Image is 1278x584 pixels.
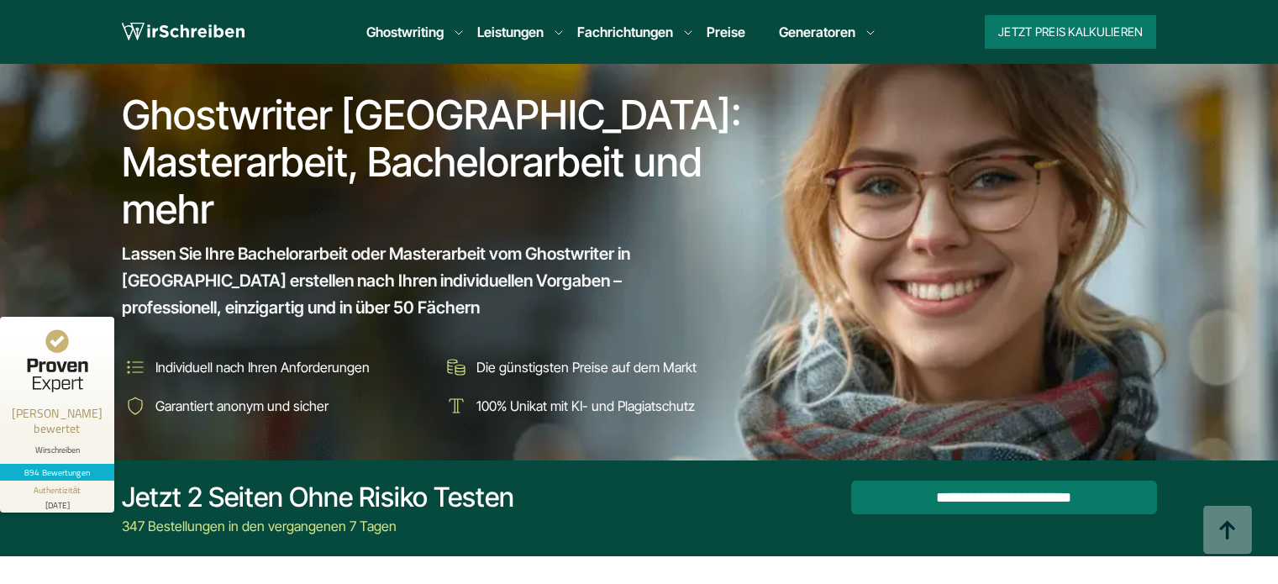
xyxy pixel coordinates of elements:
[577,22,673,42] a: Fachrichtungen
[122,392,149,419] img: Garantiert anonym und sicher
[122,19,245,45] img: logo wirschreiben
[122,481,514,514] div: Jetzt 2 Seiten ohne Risiko testen
[122,354,149,381] img: Individuell nach Ihren Anforderungen
[477,22,544,42] a: Leistungen
[985,15,1156,49] button: Jetzt Preis kalkulieren
[443,392,470,419] img: 100% Unikat mit KI- und Plagiatschutz
[443,354,752,381] li: Die günstigsten Preise auf dem Markt
[122,92,754,233] h1: Ghostwriter [GEOGRAPHIC_DATA]: Masterarbeit, Bachelorarbeit und mehr
[366,22,444,42] a: Ghostwriting
[34,484,82,497] div: Authentizität
[443,392,752,419] li: 100% Unikat mit KI- und Plagiatschutz
[7,445,108,455] div: Wirschreiben
[7,497,108,509] div: [DATE]
[707,24,745,40] a: Preise
[122,354,431,381] li: Individuell nach Ihren Anforderungen
[1202,506,1253,556] img: button top
[122,240,722,321] span: Lassen Sie Ihre Bachelorarbeit oder Masterarbeit vom Ghostwriter in [GEOGRAPHIC_DATA] erstellen n...
[779,22,855,42] a: Generatoren
[122,516,514,536] div: 347 Bestellungen in den vergangenen 7 Tagen
[122,392,431,419] li: Garantiert anonym und sicher
[443,354,470,381] img: Die günstigsten Preise auf dem Markt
